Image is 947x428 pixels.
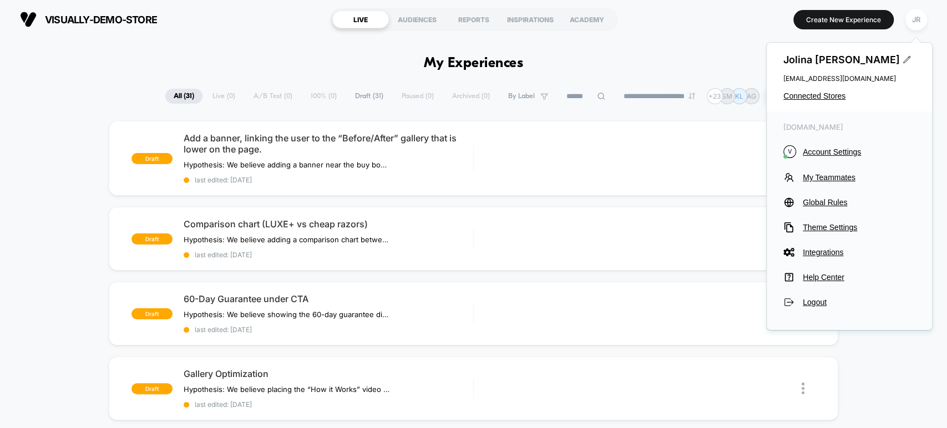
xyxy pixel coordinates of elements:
button: My Teammates [783,172,915,183]
p: KL [735,92,743,100]
p: SM [722,92,732,100]
span: Integrations [803,248,915,257]
button: visually-demo-store [17,11,160,28]
span: Jolina [PERSON_NAME] [783,54,915,65]
span: Gallery Optimization [184,368,473,379]
span: By Label [508,92,535,100]
span: Help Center [803,273,915,282]
span: Global Rules [803,198,915,207]
span: last edited: [DATE] [184,251,473,259]
span: Draft ( 31 ) [347,89,392,104]
span: [DOMAIN_NAME] [783,123,915,131]
button: Create New Experience [793,10,894,29]
button: Integrations [783,247,915,258]
span: Add a banner, linking the user to the “Before/After” gallery that is lower on the page. [184,133,473,155]
img: close [802,383,804,394]
div: INSPIRATIONS [502,11,559,28]
span: draft [131,233,173,244]
p: AG [747,92,756,100]
span: Comparison chart (LUXE+ vs cheap razors) [184,218,473,230]
span: Logout [803,298,915,307]
div: + 23 [707,88,723,104]
button: Help Center [783,272,915,283]
span: draft [131,308,173,319]
button: Logout [783,297,915,308]
img: end [688,93,695,99]
div: AUDIENCES [389,11,445,28]
span: Account Settings [803,147,915,156]
span: 60-Day Guarantee under CTA [184,293,473,304]
span: All ( 31 ) [165,89,202,104]
span: last edited: [DATE] [184,400,473,409]
button: Connected Stores [783,91,915,100]
span: last edited: [DATE] [184,176,473,184]
div: REPORTS [445,11,502,28]
span: last edited: [DATE] [184,325,473,334]
div: LIVE [332,11,389,28]
button: Theme Settings [783,222,915,233]
span: Hypothesis: We believe adding a banner near the buy box that links users directly to the Before/A... [184,160,389,169]
button: VAccount Settings [783,145,915,158]
h1: My Experiences [424,55,523,72]
button: Global Rules [783,197,915,208]
span: My Teammates [803,173,915,182]
span: draft [131,383,173,394]
span: Theme Settings [803,223,915,232]
span: [EMAIL_ADDRESS][DOMAIN_NAME] [783,74,915,83]
div: ACADEMY [559,11,615,28]
img: Visually logo [20,11,37,28]
span: Hypothesis: We believe showing the 60-day guarantee directly under the CTA will increase purchase... [184,310,389,319]
button: JR [902,8,930,31]
span: visually-demo-store [45,14,157,26]
span: Hypothesis: We believe adding a comparison chart between LUXE+ and cheap razors will improve conv... [184,235,389,244]
span: draft [131,153,173,164]
i: V [783,145,796,158]
div: JR [905,9,927,30]
span: Hypothesis: We believe placing the “How it Works” video directly in the gallery and adding a “See... [184,385,389,394]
